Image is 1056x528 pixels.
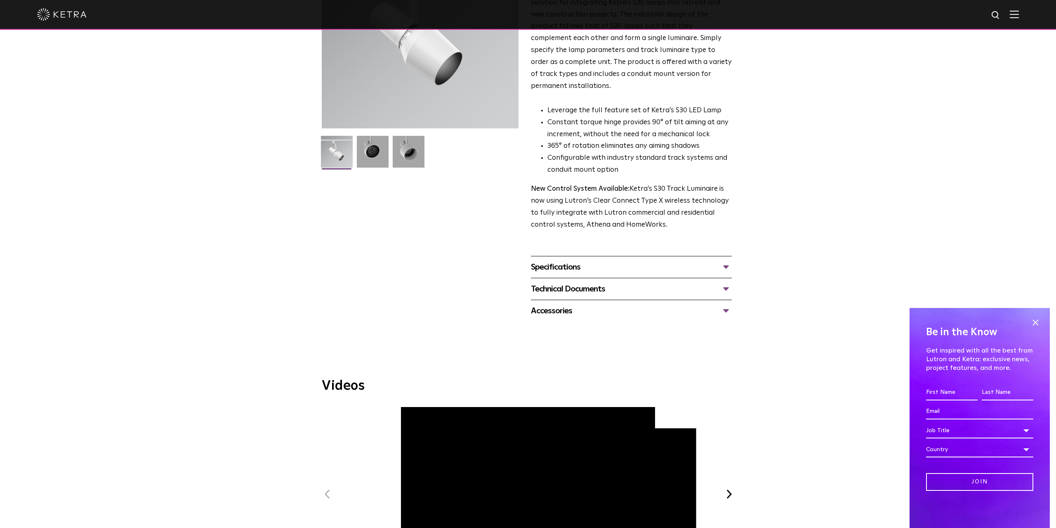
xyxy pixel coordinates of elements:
[926,346,1033,372] p: Get inspired with all the best from Lutron and Ketra: exclusive news, project features, and more.
[982,385,1033,400] input: Last Name
[531,304,732,317] div: Accessories
[37,8,87,21] img: ketra-logo-2019-white
[531,260,732,274] div: Specifications
[926,404,1033,419] input: Email
[547,152,732,176] li: Configurable with industry standard track systems and conduit mount option
[926,442,1033,457] div: Country
[393,136,424,174] img: 9e3d97bd0cf938513d6e
[991,10,1001,21] img: search icon
[926,385,978,400] input: First Name
[322,379,734,393] h3: Videos
[531,183,732,231] p: Ketra’s S30 Track Luminaire is now using Lutron’s Clear Connect Type X wireless technology to ful...
[724,489,734,500] button: Next
[926,423,1033,438] div: Job Title
[926,324,1033,340] h4: Be in the Know
[321,136,353,174] img: S30-Track-Luminaire-2021-Web-Square
[357,136,389,174] img: 3b1b0dc7630e9da69e6b
[322,489,332,500] button: Previous
[547,140,732,152] li: 365° of rotation eliminates any aiming shadows
[547,117,732,141] li: Constant torque hinge provides 90° of tilt aiming at any increment, without the need for a mechan...
[531,185,629,192] strong: New Control System Available:
[547,105,732,117] li: Leverage the full feature set of Ketra’s S30 LED Lamp
[1010,10,1019,18] img: Hamburger%20Nav.svg
[531,282,732,296] div: Technical Documents
[926,473,1033,491] input: Join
